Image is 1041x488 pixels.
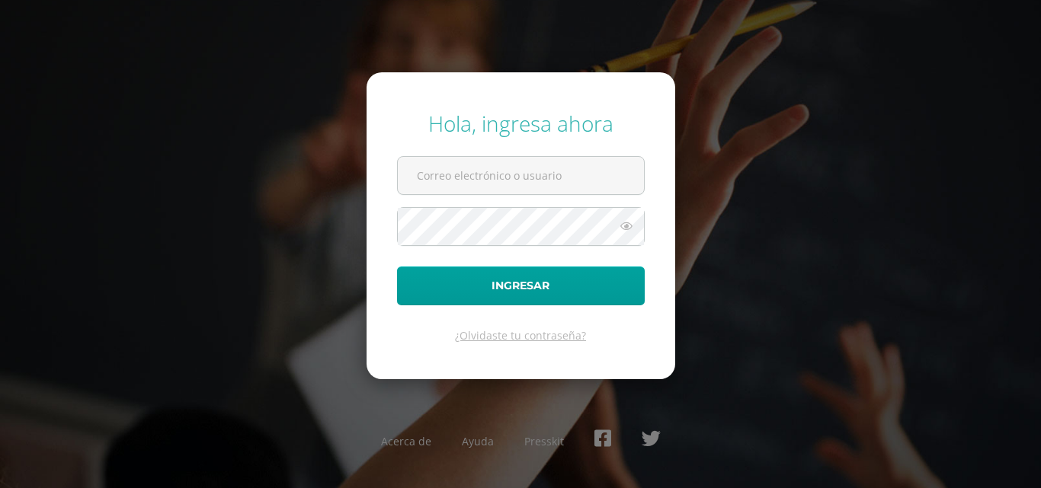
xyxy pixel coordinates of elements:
[524,434,564,448] a: Presskit
[462,434,494,448] a: Ayuda
[381,434,431,448] a: Acerca de
[455,328,586,343] a: ¿Olvidaste tu contraseña?
[397,266,645,305] button: Ingresar
[397,109,645,138] div: Hola, ingresa ahora
[398,157,644,194] input: Correo electrónico o usuario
